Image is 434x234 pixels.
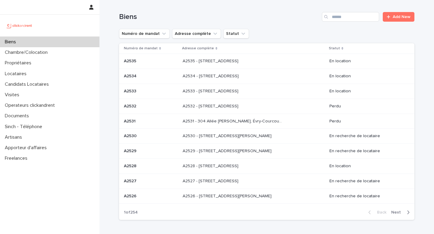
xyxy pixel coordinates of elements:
span: Next [391,210,404,214]
p: A2535 - 262 rue du Faubourg Saint-Martin, Paris 75010 [183,57,240,64]
p: A2528 - [STREET_ADDRESS] [183,162,240,169]
tr: A2530A2530 A2530 - [STREET_ADDRESS][PERSON_NAME]A2530 - [STREET_ADDRESS][PERSON_NAME] En recherch... [119,129,414,144]
p: A2530 - [STREET_ADDRESS][PERSON_NAME] [183,132,273,139]
tr: A2526A2526 A2526 - [STREET_ADDRESS][PERSON_NAME]A2526 - [STREET_ADDRESS][PERSON_NAME] En recherch... [119,189,414,204]
p: En recherche de locataire [329,194,405,199]
tr: A2532A2532 A2532 - [STREET_ADDRESS]A2532 - [STREET_ADDRESS] Perdu [119,99,414,114]
p: Statut [329,45,340,52]
p: A2534 - 134 Cours Aquitaine, Boulogne-Billancourt 92100 [183,72,240,79]
button: Numéro de mandat [119,29,170,38]
p: A2531 - 304 Allée Pablo Neruda, Évry-Courcouronnes 91000 [183,118,284,124]
p: Apporteur d'affaires [2,145,52,151]
p: A2530 [124,132,138,139]
tr: A2533A2533 A2533 - [STREET_ADDRESS]A2533 - [STREET_ADDRESS] En location [119,84,414,99]
p: A2535 [124,57,137,64]
p: Sinch - Téléphone [2,124,47,130]
p: En recherche de locataire [329,149,405,154]
p: A2527 - [STREET_ADDRESS] [183,177,240,184]
p: En recherche de locataire [329,134,405,139]
p: Chambre/Colocation [2,50,52,55]
p: A2526 - [STREET_ADDRESS][PERSON_NAME] [183,192,273,199]
p: A2529 - 14 rue Honoré de Balzac, Garges-lès-Gonesse 95140 [183,147,273,154]
h1: Biens [119,13,319,21]
p: Adresse complète [182,45,214,52]
p: Perdu [329,119,405,124]
p: A2532 [124,103,137,109]
p: Documents [2,113,34,119]
p: A2526 [124,192,138,199]
a: Add New [383,12,414,22]
p: Numéro de mandat [124,45,158,52]
p: A2532 - [STREET_ADDRESS] [183,103,240,109]
p: A2528 [124,162,138,169]
p: En location [329,59,405,64]
button: Back [363,210,389,215]
p: A2529 [124,147,138,154]
p: En location [329,74,405,79]
p: Biens [2,39,21,45]
img: UCB0brd3T0yccxBKYDjQ [5,20,34,32]
button: Next [389,210,414,215]
input: Search [322,12,379,22]
p: 1 of 254 [119,205,143,220]
p: A2533 [124,88,137,94]
tr: A2528A2528 A2528 - [STREET_ADDRESS]A2528 - [STREET_ADDRESS] En location [119,159,414,174]
p: Visites [2,92,24,98]
tr: A2535A2535 A2535 - [STREET_ADDRESS]A2535 - [STREET_ADDRESS] En location [119,54,414,69]
span: Add New [393,15,410,19]
tr: A2534A2534 A2534 - [STREET_ADDRESS]A2534 - [STREET_ADDRESS] En location [119,69,414,84]
p: A2527 [124,177,138,184]
p: En location [329,164,405,169]
p: En location [329,89,405,94]
p: Operateurs clickandrent [2,103,60,108]
tr: A2531A2531 A2531 - 304 Allée [PERSON_NAME], Évry-Courcouronnes 91000A2531 - 304 Allée [PERSON_NAM... [119,114,414,129]
button: Adresse complète [172,29,221,38]
tr: A2527A2527 A2527 - [STREET_ADDRESS]A2527 - [STREET_ADDRESS] En recherche de locataire [119,174,414,189]
p: Perdu [329,104,405,109]
p: Artisans [2,134,27,140]
p: Candidats Locataires [2,82,54,87]
p: Freelances [2,155,32,161]
span: Back [373,210,386,214]
p: En recherche de locataire [329,179,405,184]
p: A2534 [124,72,138,79]
button: Statut [223,29,249,38]
p: A2533 - [STREET_ADDRESS] [183,88,240,94]
p: Locataires [2,71,31,77]
p: Propriétaires [2,60,36,66]
tr: A2529A2529 A2529 - [STREET_ADDRESS][PERSON_NAME]A2529 - [STREET_ADDRESS][PERSON_NAME] En recherch... [119,144,414,159]
p: A2531 [124,118,137,124]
